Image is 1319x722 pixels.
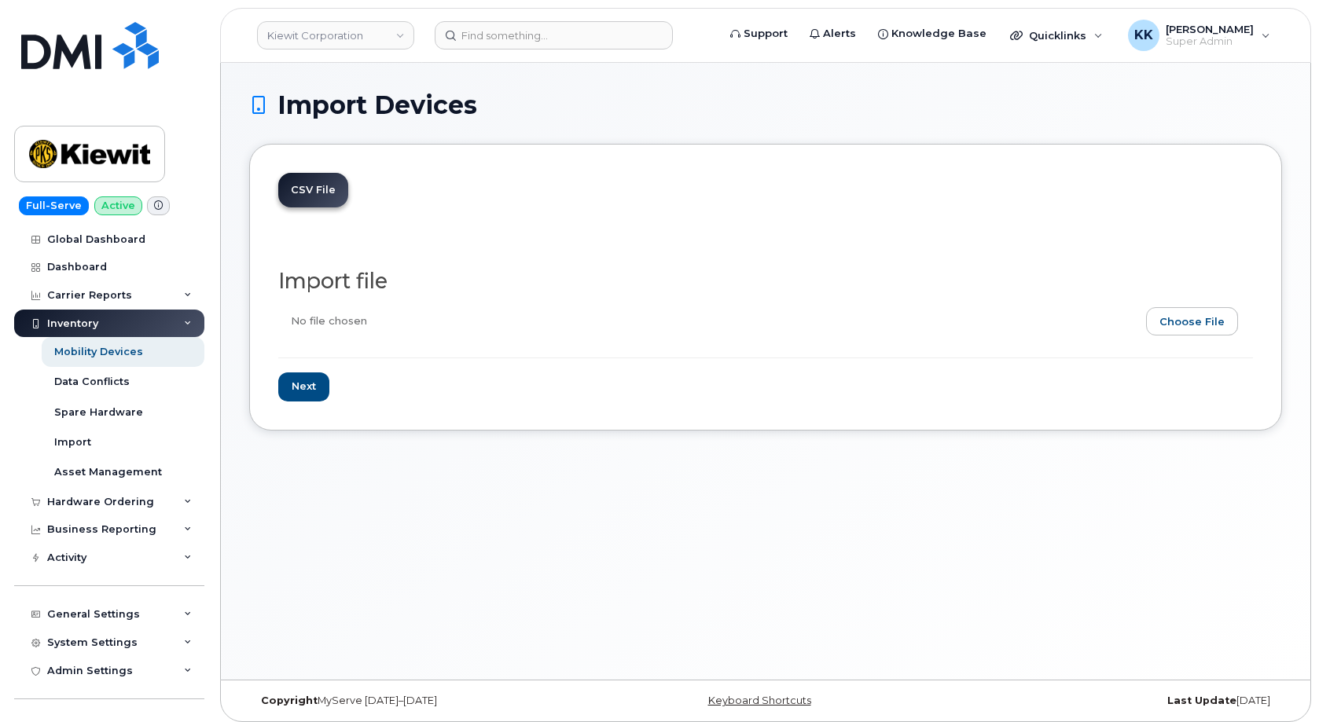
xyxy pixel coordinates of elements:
h1: Import Devices [249,91,1282,119]
h2: Import file [278,269,1253,293]
strong: Copyright [261,695,318,706]
a: CSV File [278,173,348,207]
div: [DATE] [938,695,1282,707]
div: MyServe [DATE]–[DATE] [249,695,593,707]
input: Next [278,372,329,401]
a: Keyboard Shortcuts [708,695,811,706]
strong: Last Update [1167,695,1236,706]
